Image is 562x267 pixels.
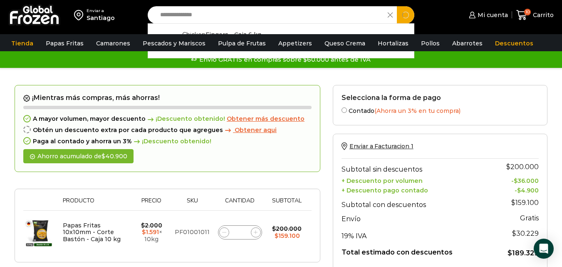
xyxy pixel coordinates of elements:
a: Mi cuenta [467,7,508,23]
th: Subtotal [266,197,307,210]
bdi: 36.000 [514,177,539,185]
span: $ [511,199,515,207]
h2: Selecciona la forma de pago [342,94,539,102]
div: A mayor volumen, mayor descuento [23,115,312,122]
span: Mi cuenta [475,11,508,19]
bdi: 159.100 [511,199,539,207]
p: Fingers - Caja 6 kg [182,30,261,39]
a: ChickenFingers - Caja 6 kg $5.360 [148,28,414,54]
th: Cantidad [214,197,266,210]
a: Papas Fritas [42,35,88,51]
a: Pulpa de Frutas [214,35,270,51]
label: Contado [342,106,539,115]
span: $ [514,177,517,185]
div: Paga al contado y ahorra un 3% [23,138,312,145]
a: Tienda [7,35,37,51]
strong: Gratis [520,214,539,222]
strong: Chicken [182,31,205,39]
div: Enviar a [87,8,115,14]
a: Enviar a Facturacion 1 [342,142,413,150]
span: $ [512,230,516,237]
a: Pescados y Mariscos [139,35,210,51]
span: ¡Descuento obtenido! [132,138,211,145]
bdi: 200.000 [506,163,539,171]
span: 10 [524,9,531,15]
div: Santiago [87,14,115,22]
bdi: 189.329 [508,249,539,257]
bdi: 159.100 [275,232,300,240]
bdi: 200.000 [272,225,302,232]
td: × 10kg [132,211,171,254]
span: $ [275,232,278,240]
td: - [491,185,539,194]
span: Carrito [531,11,554,19]
a: Obtener aqui [223,127,277,134]
button: Search button [397,6,414,24]
h2: ¡Mientras más compras, más ahorras! [23,94,312,102]
div: Open Intercom Messenger [534,239,554,259]
th: Precio [132,197,171,210]
a: Pollos [417,35,444,51]
a: Queso Crema [320,35,369,51]
span: $ [142,228,146,236]
bdi: 1.591 [142,228,159,236]
span: $ [272,225,276,232]
bdi: 4.900 [517,187,539,194]
th: Total estimado con descuentos [342,242,491,258]
th: Subtotal con descuentos [342,194,491,211]
span: $ [141,222,145,229]
span: Obtener aqui [235,126,277,134]
span: $ [517,187,521,194]
th: Sku [171,197,214,210]
a: Camarones [92,35,134,51]
input: Contado(Ahorra un 3% en tu compra) [342,107,347,113]
a: Hortalizas [374,35,413,51]
span: (Ahorra un 3% en tu compra) [374,107,460,115]
a: Papas Fritas 10x10mm - Corte Bastón - Caja 10 kg [63,222,121,243]
td: PF01001011 [171,211,214,254]
bdi: 40.900 [102,152,127,160]
a: Abarrotes [448,35,487,51]
div: Obtén un descuento extra por cada producto que agregues [23,127,312,134]
th: Producto [59,197,132,210]
bdi: 2.000 [141,222,162,229]
a: Appetizers [274,35,316,51]
span: 30.229 [512,230,539,237]
th: + Descuento por volumen [342,175,491,185]
div: Ahorro acumulado de [23,149,134,164]
span: $ [506,163,510,171]
th: Subtotal sin descuentos [342,159,491,175]
a: 10 Carrito [516,5,554,25]
span: $ [102,152,105,160]
img: address-field-icon.svg [74,8,87,22]
span: $ [508,249,512,257]
th: Envío [342,211,491,225]
th: + Descuento pago contado [342,185,491,194]
td: - [491,175,539,185]
span: ¡Descuento obtenido! [146,115,225,122]
a: Descuentos [491,35,537,51]
th: 19% IVA [342,225,491,242]
a: Obtener más descuento [227,115,305,122]
span: Enviar a Facturacion 1 [349,142,413,150]
input: Product quantity [234,227,246,238]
